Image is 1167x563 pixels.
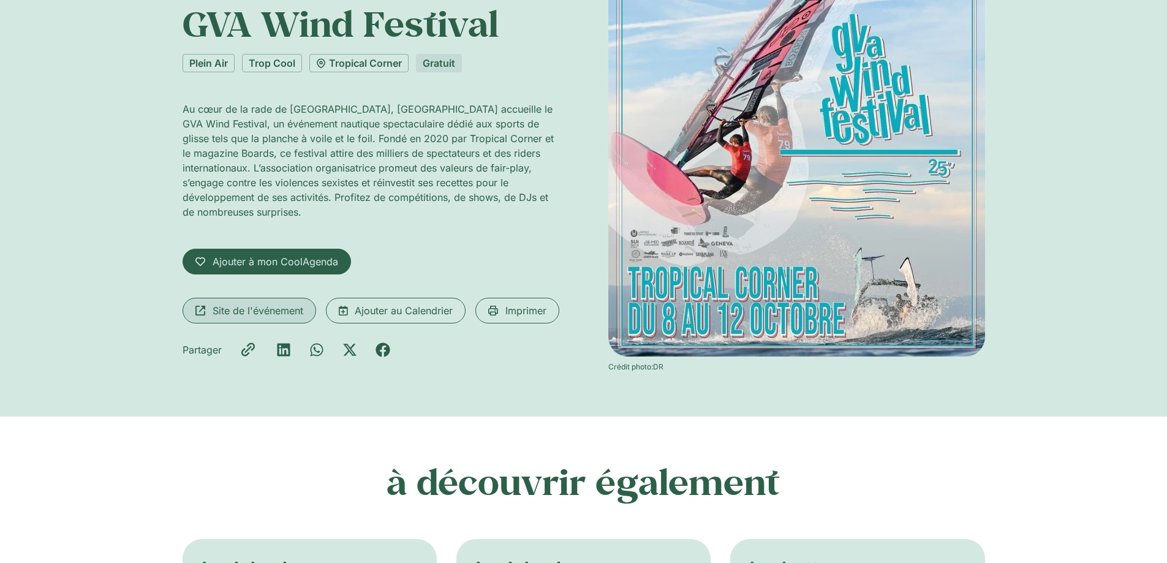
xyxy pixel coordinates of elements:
a: Tropical Corner [309,54,409,72]
span: Ajouter au Calendrier [355,303,453,318]
span: Ajouter à mon CoolAgenda [213,254,338,269]
p: Au cœur de la rade de [GEOGRAPHIC_DATA], [GEOGRAPHIC_DATA] accueille le GVA Wind Festival, un évé... [183,102,559,219]
a: Site de l'événement [183,298,316,323]
a: Trop Cool [242,54,302,72]
span: Site de l'événement [213,303,303,318]
div: Gratuit [416,54,462,72]
h2: à découvrir également [183,461,985,502]
span: Imprimer [505,303,546,318]
div: Partager sur x-twitter [342,342,357,357]
div: Partager sur linkedin [276,342,291,357]
h1: GVA Wind Festival [183,2,559,44]
div: Partager sur facebook [376,342,390,357]
div: Crédit photo:DR [608,361,985,372]
a: Ajouter au Calendrier [326,298,466,323]
a: Imprimer [475,298,559,323]
a: Ajouter à mon CoolAgenda [183,249,351,274]
div: Partager sur whatsapp [309,342,324,357]
a: Plein Air [183,54,235,72]
div: Partager [183,342,222,357]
